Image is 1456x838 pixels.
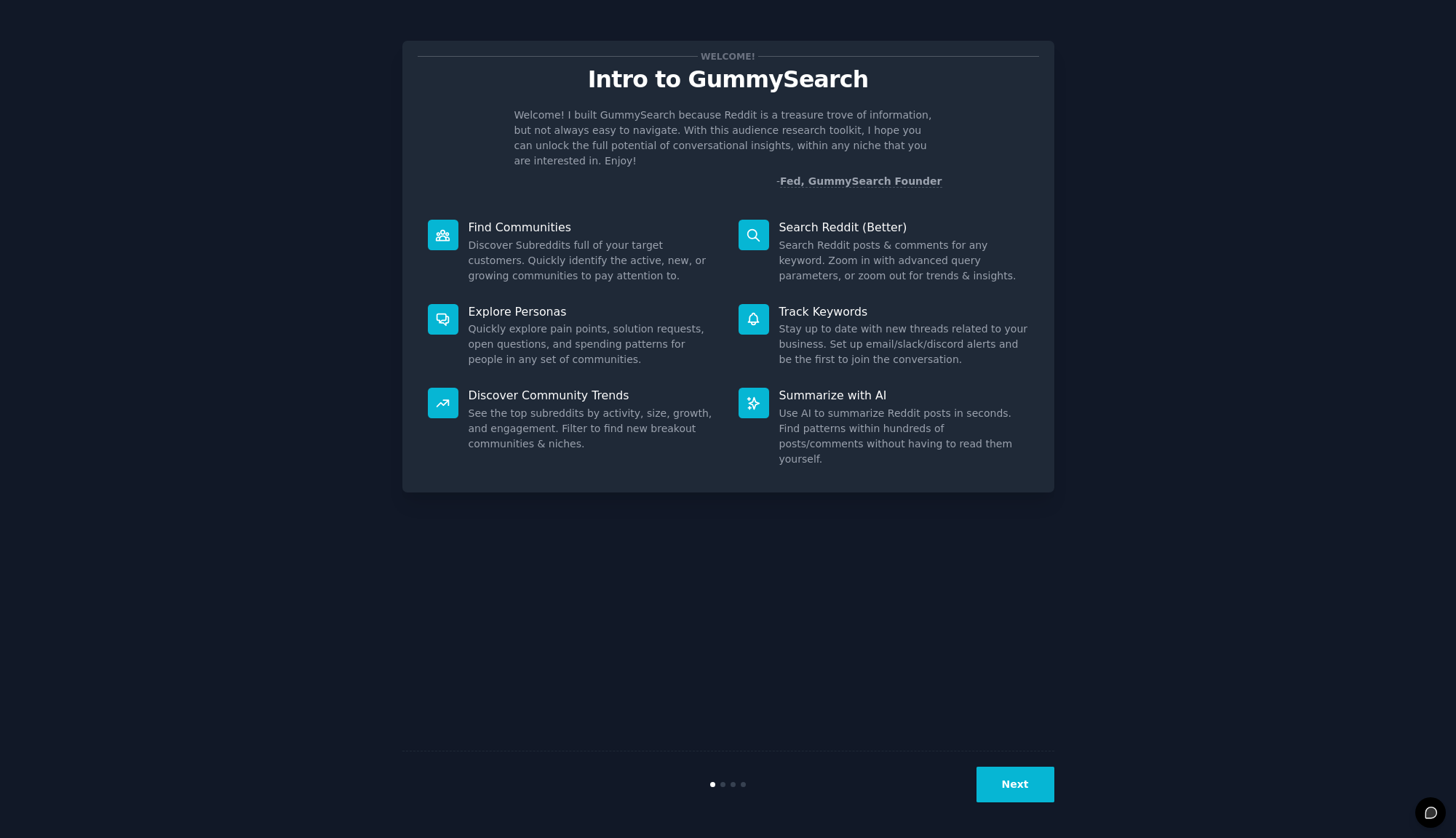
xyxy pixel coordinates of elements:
dd: Use AI to summarize Reddit posts in seconds. Find patterns within hundreds of posts/comments with... [779,406,1029,467]
p: Track Keywords [779,304,1029,319]
a: Fed, GummySearch Founder [780,175,942,188]
p: Welcome! I built GummySearch because Reddit is a treasure trove of information, but not always ea... [514,108,942,169]
p: Explore Personas [469,304,718,319]
span: Welcome! [698,49,757,64]
p: Summarize with AI [779,388,1029,403]
p: Intro to GummySearch [418,67,1039,92]
button: Next [976,767,1054,802]
div: - [776,174,942,189]
dd: Discover Subreddits full of your target customers. Quickly identify the active, new, or growing c... [469,238,718,284]
dd: Search Reddit posts & comments for any keyword. Zoom in with advanced query parameters, or zoom o... [779,238,1029,284]
dd: Stay up to date with new threads related to your business. Set up email/slack/discord alerts and ... [779,322,1029,367]
p: Discover Community Trends [469,388,718,403]
dd: Quickly explore pain points, solution requests, open questions, and spending patterns for people ... [469,322,718,367]
p: Search Reddit (Better) [779,220,1029,235]
p: Find Communities [469,220,718,235]
dd: See the top subreddits by activity, size, growth, and engagement. Filter to find new breakout com... [469,406,718,452]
